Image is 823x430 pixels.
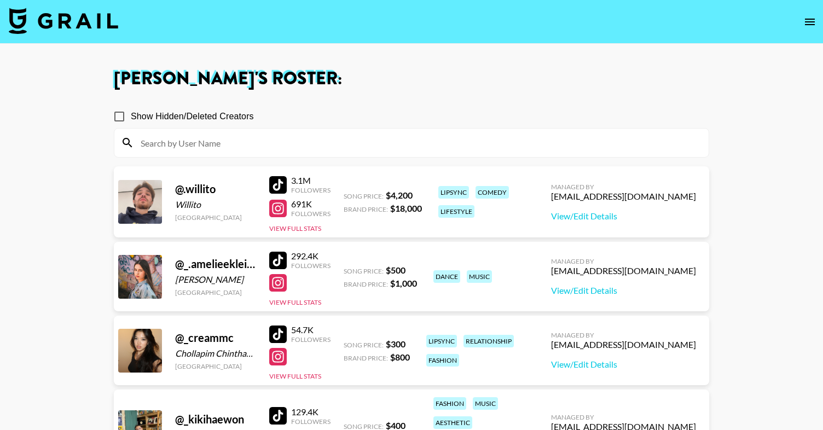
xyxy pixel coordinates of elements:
div: 129.4K [291,406,331,417]
div: Willito [175,199,256,210]
span: Song Price: [344,192,384,200]
div: lipsync [426,335,457,347]
span: Song Price: [344,341,384,349]
div: @ _creammc [175,331,256,345]
div: [GEOGRAPHIC_DATA] [175,288,256,297]
div: fashion [426,354,459,367]
a: View/Edit Details [551,359,696,370]
div: [EMAIL_ADDRESS][DOMAIN_NAME] [551,339,696,350]
div: @ _.amelieeklein._ [175,257,256,271]
div: [PERSON_NAME] [175,274,256,285]
div: music [467,270,492,283]
a: View/Edit Details [551,285,696,296]
button: View Full Stats [269,372,321,380]
div: Followers [291,186,331,194]
div: 691K [291,199,331,210]
div: Managed By [551,331,696,339]
div: relationship [463,335,514,347]
input: Search by User Name [134,134,702,152]
strong: $ 4,200 [386,190,413,200]
strong: $ 500 [386,265,405,275]
span: Song Price: [344,267,384,275]
button: View Full Stats [269,298,321,306]
span: Show Hidden/Deleted Creators [131,110,254,123]
img: Grail Talent [9,8,118,34]
div: @ _kikihaewon [175,412,256,426]
a: View/Edit Details [551,211,696,222]
button: open drawer [799,11,821,33]
div: Managed By [551,257,696,265]
div: Followers [291,210,331,218]
span: Brand Price: [344,280,388,288]
div: fashion [433,397,466,410]
div: music [473,397,498,410]
div: lifestyle [438,205,474,218]
span: Brand Price: [344,354,388,362]
div: 54.7K [291,324,331,335]
div: comedy [476,186,509,199]
div: 292.4K [291,251,331,262]
div: [EMAIL_ADDRESS][DOMAIN_NAME] [551,191,696,202]
span: Brand Price: [344,205,388,213]
h1: [PERSON_NAME] 's Roster: [114,70,709,88]
div: aesthetic [433,416,472,429]
div: @ .willito [175,182,256,196]
strong: $ 1,000 [390,278,417,288]
div: 3.1M [291,175,331,186]
strong: $ 800 [390,352,410,362]
div: Followers [291,335,331,344]
div: Managed By [551,413,696,421]
div: [EMAIL_ADDRESS][DOMAIN_NAME] [551,265,696,276]
div: Chollapim Chinthammit [175,348,256,359]
strong: $ 300 [386,339,405,349]
div: Managed By [551,183,696,191]
div: [GEOGRAPHIC_DATA] [175,362,256,370]
div: lipsync [438,186,469,199]
div: dance [433,270,460,283]
strong: $ 18,000 [390,203,422,213]
div: Followers [291,417,331,426]
div: Followers [291,262,331,270]
div: [GEOGRAPHIC_DATA] [175,213,256,222]
button: View Full Stats [269,224,321,233]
